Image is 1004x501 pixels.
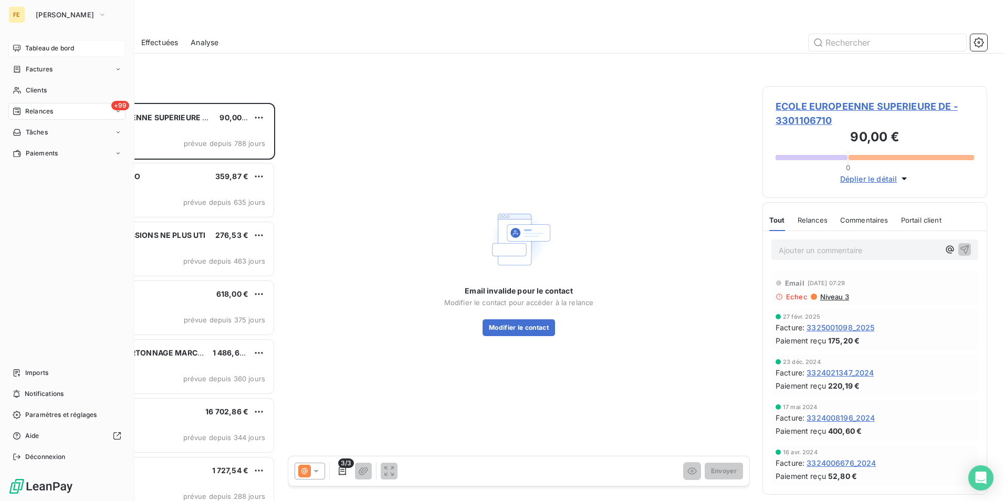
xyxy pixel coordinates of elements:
[74,231,206,239] span: RENARD IMPRESSIONS NE PLUS UTI
[776,412,804,423] span: Facture :
[783,359,821,365] span: 23 déc. 2024
[8,427,125,444] a: Aide
[483,319,555,336] button: Modifier le contact
[74,348,214,357] span: IMPRIMERIE CARTONNAGE MARCOUX
[786,293,808,301] span: Echec
[485,206,552,273] img: Empty state
[769,216,785,224] span: Tout
[216,289,248,298] span: 618,00 €
[213,348,252,357] span: 1 486,64 €
[25,410,97,420] span: Paramètres et réglages
[705,463,743,479] button: Envoyer
[809,34,966,51] input: Rechercher
[776,99,974,128] span: ECOLE EUROPEENNE SUPERIEURE DE - 3301106710
[798,216,828,224] span: Relances
[776,335,826,346] span: Paiement reçu
[776,367,804,378] span: Facture :
[26,86,47,95] span: Clients
[776,380,826,391] span: Paiement reçu
[25,107,53,116] span: Relances
[846,163,850,172] span: 0
[25,389,64,399] span: Notifications
[901,216,942,224] span: Portail client
[26,128,48,137] span: Tâches
[111,101,129,110] span: +99
[783,449,818,455] span: 16 avr. 2024
[776,457,804,468] span: Facture :
[184,139,265,148] span: prévue depuis 788 jours
[183,433,265,442] span: prévue depuis 344 jours
[50,103,275,501] div: grid
[828,471,857,482] span: 52,80 €
[828,380,860,391] span: 220,19 €
[808,280,845,286] span: [DATE] 07:29
[184,316,265,324] span: prévue depuis 375 jours
[807,367,874,378] span: 3324021347_2024
[212,466,249,475] span: 1 727,54 €
[183,198,265,206] span: prévue depuis 635 jours
[783,314,820,320] span: 27 févr. 2025
[25,452,66,462] span: Déconnexion
[205,407,248,416] span: 16 702,86 €
[338,458,354,468] span: 3/3
[191,37,218,48] span: Analyse
[465,286,573,296] span: Email invalide pour le contact
[837,173,913,185] button: Déplier le détail
[776,471,826,482] span: Paiement reçu
[840,173,897,184] span: Déplier le détail
[26,65,53,74] span: Factures
[828,425,862,436] span: 400,60 €
[828,335,860,346] span: 175,20 €
[776,425,826,436] span: Paiement reçu
[25,431,39,441] span: Aide
[25,368,48,378] span: Imports
[783,494,817,500] span: 5 févr. 2024
[141,37,179,48] span: Effectuées
[26,149,58,158] span: Paiements
[785,279,804,287] span: Email
[444,298,594,307] span: Modifier le contact pour accéder à la relance
[968,465,993,490] div: Open Intercom Messenger
[219,113,248,122] span: 90,00 €
[215,172,248,181] span: 359,87 €
[8,478,74,495] img: Logo LeanPay
[215,231,248,239] span: 276,53 €
[807,412,875,423] span: 3324008196_2024
[74,113,213,122] span: ECOLE EUROPEENNE SUPERIEURE DE
[776,322,804,333] span: Facture :
[25,44,74,53] span: Tableau de bord
[840,216,888,224] span: Commentaires
[183,492,265,500] span: prévue depuis 288 jours
[8,6,25,23] div: FE
[183,374,265,383] span: prévue depuis 360 jours
[776,128,974,149] h3: 90,00 €
[183,257,265,265] span: prévue depuis 463 jours
[807,457,876,468] span: 3324006676_2024
[819,293,849,301] span: Niveau 3
[36,11,94,19] span: [PERSON_NAME]
[783,404,818,410] span: 17 mai 2024
[807,322,874,333] span: 3325001098_2025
